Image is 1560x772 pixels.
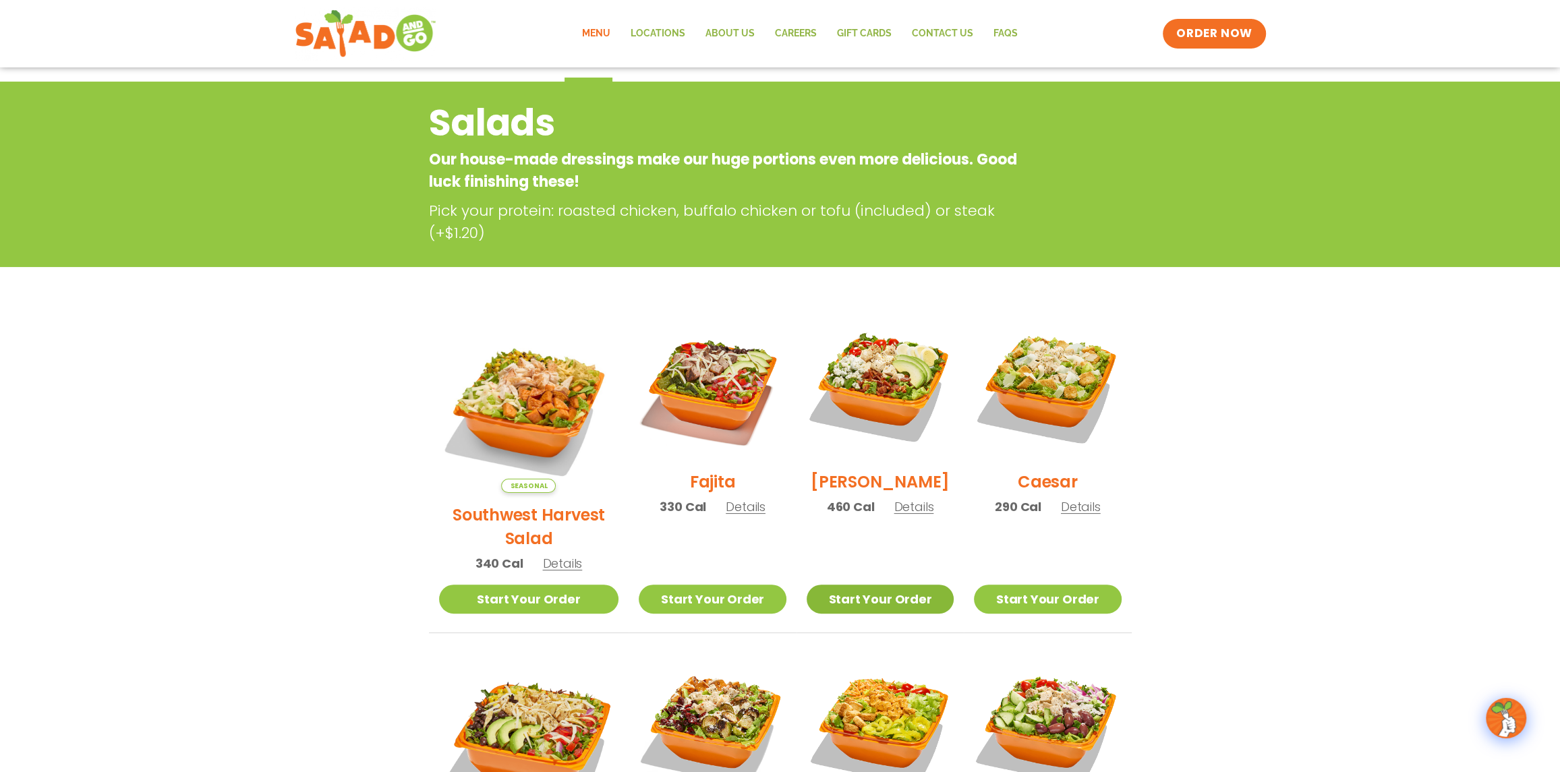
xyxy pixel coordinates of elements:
[894,498,933,515] span: Details
[439,313,619,493] img: Product photo for Southwest Harvest Salad
[995,498,1041,516] span: 290 Cal
[726,498,765,515] span: Details
[902,18,983,49] a: Contact Us
[620,18,695,49] a: Locations
[974,313,1121,460] img: Product photo for Caesar Salad
[572,18,1028,49] nav: Menu
[475,554,523,572] span: 340 Cal
[295,7,437,61] img: new-SAG-logo-768×292
[439,585,619,614] a: Start Your Order
[765,18,827,49] a: Careers
[807,313,954,460] img: Product photo for Cobb Salad
[811,470,950,494] h2: [PERSON_NAME]
[542,555,582,572] span: Details
[827,18,902,49] a: GIFT CARDS
[983,18,1028,49] a: FAQs
[429,200,1029,244] p: Pick your protein: roasted chicken, buffalo chicken or tofu (included) or steak (+$1.20)
[807,585,954,614] a: Start Your Order
[827,498,875,516] span: 460 Cal
[974,585,1121,614] a: Start Your Order
[572,18,620,49] a: Menu
[639,585,786,614] a: Start Your Order
[1163,19,1265,49] a: ORDER NOW
[1018,470,1078,494] h2: Caesar
[1176,26,1252,42] span: ORDER NOW
[429,148,1023,193] p: Our house-made dressings make our huge portions even more delicious. Good luck finishing these!
[439,503,619,550] h2: Southwest Harvest Salad
[690,470,736,494] h2: Fajita
[639,313,786,460] img: Product photo for Fajita Salad
[501,479,556,493] span: Seasonal
[660,498,706,516] span: 330 Cal
[429,96,1023,150] h2: Salads
[1487,699,1525,737] img: wpChatIcon
[695,18,765,49] a: About Us
[1061,498,1101,515] span: Details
